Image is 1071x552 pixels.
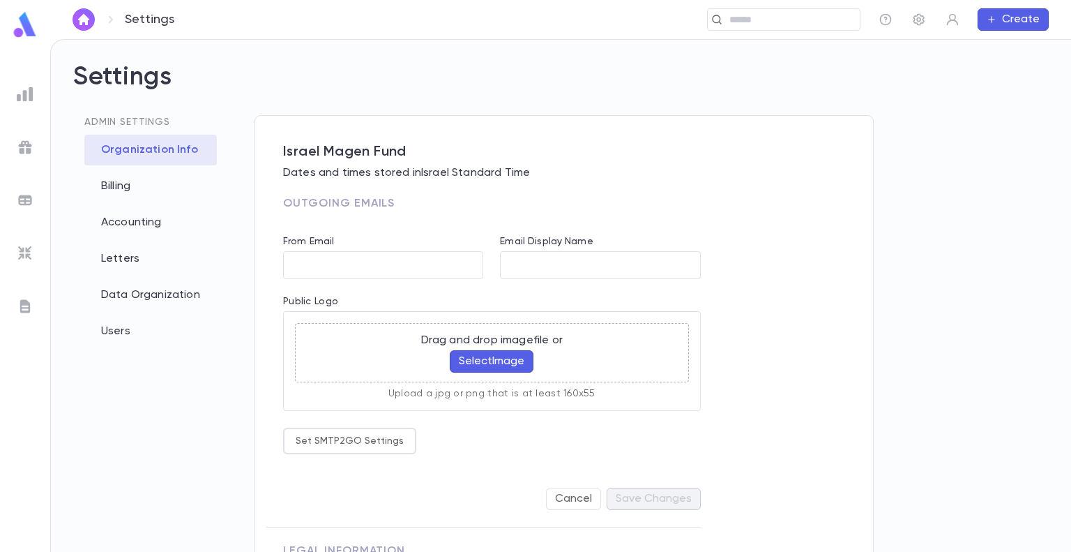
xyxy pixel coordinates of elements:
p: Drag and drop image file or [421,334,563,348]
span: Outgoing Emails [283,198,395,209]
img: batches_grey.339ca447c9d9533ef1741baa751efc33.svg [17,192,33,209]
p: Dates and times stored in Israel Standard Time [283,166,845,180]
button: Create [978,8,1049,31]
img: imports_grey.530a8a0e642e233f2baf0ef88e8c9fcb.svg [17,245,33,262]
button: Cancel [546,488,601,510]
img: reports_grey.c525e4749d1bce6a11f5fe2a8de1b229.svg [17,86,33,103]
img: letters_grey.7941b92b52307dd3b8a917253454ce1c.svg [17,298,33,315]
h2: Settings [73,62,1049,115]
label: From Email [283,236,334,247]
div: Data Organization [84,280,217,311]
img: home_white.a664292cf8c1dea59945f0da9f25487c.svg [75,14,92,25]
button: Set SMTP2GO Settings [283,428,416,454]
img: logo [11,11,39,38]
img: campaigns_grey.99e729a5f7ee94e3726e6486bddda8f1.svg [17,139,33,156]
div: Organization Info [84,135,217,165]
p: Public Logo [283,296,701,311]
div: Users [84,316,217,347]
p: Upload a jpg or png that is at least 160x55 [388,388,595,399]
div: Letters [84,244,217,274]
span: Admin Settings [84,117,170,127]
div: Billing [84,171,217,202]
p: Settings [125,12,174,27]
button: SelectImage [450,350,533,373]
div: Accounting [84,207,217,238]
span: Israel Magen Fund [283,144,845,161]
label: Email Display Name [500,236,593,247]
